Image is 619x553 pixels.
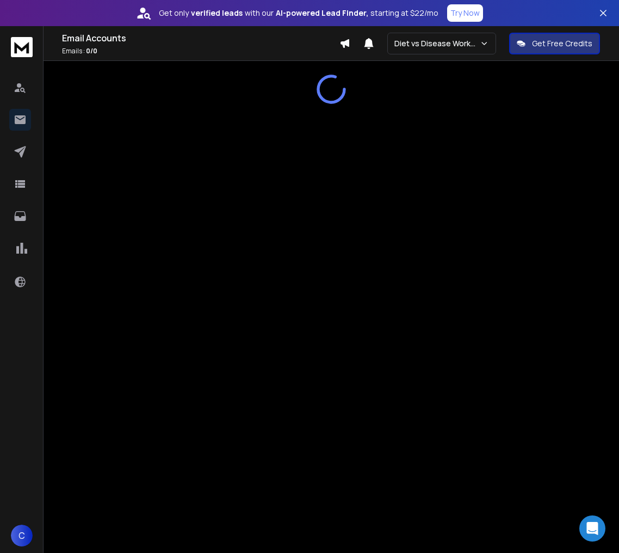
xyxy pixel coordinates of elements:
p: Get Free Credits [532,38,592,49]
span: 0 / 0 [86,46,97,56]
strong: AI-powered Lead Finder, [276,8,368,19]
h1: Email Accounts [62,32,339,45]
button: Get Free Credits [509,33,600,54]
p: Diet vs Disease Workspace [394,38,480,49]
button: C [11,525,33,546]
p: Get only with our starting at $22/mo [159,8,438,19]
button: Try Now [447,4,483,22]
p: Emails : [62,47,339,56]
img: logo [11,37,33,57]
p: Try Now [450,8,480,19]
strong: verified leads [191,8,243,19]
div: Open Intercom Messenger [579,515,605,542]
